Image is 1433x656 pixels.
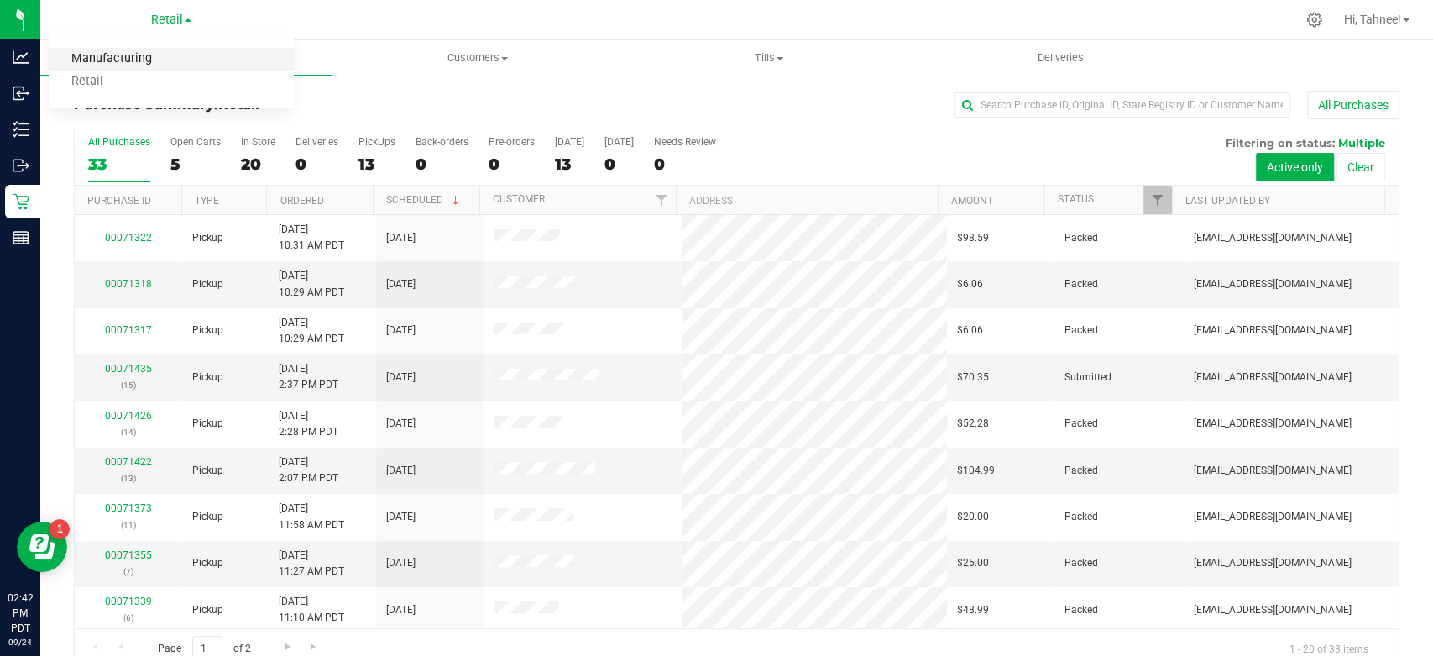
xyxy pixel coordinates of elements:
a: 00071435 [105,363,152,375]
a: 00071373 [105,502,152,514]
span: Pickup [192,602,223,618]
span: Hi, Tahnee! [1344,13,1401,26]
a: Retail [49,71,294,93]
h3: Purchase Summary: [74,97,515,113]
a: Ordered [280,195,324,207]
span: [EMAIL_ADDRESS][DOMAIN_NAME] [1194,323,1352,338]
p: (6) [85,610,172,626]
span: Packed [1064,463,1098,479]
span: Retail [151,13,183,27]
span: Pickup [192,276,223,292]
a: Customers [332,40,623,76]
a: Status [1058,193,1094,205]
span: [DATE] 2:28 PM PDT [279,408,338,440]
span: Submitted [1064,370,1111,386]
span: Packed [1064,230,1098,246]
div: Open Carts [170,136,221,148]
a: Last Updated By [1185,195,1270,207]
a: 00071317 [105,324,152,336]
span: [DATE] 11:10 AM PDT [279,594,344,626]
span: [DATE] 10:29 AM PDT [279,315,344,347]
span: [DATE] [386,370,416,386]
input: Search Purchase ID, Original ID, State Registry ID or Customer Name... [954,92,1290,118]
span: [EMAIL_ADDRESS][DOMAIN_NAME] [1194,555,1352,571]
a: Deliveries [915,40,1206,76]
p: (7) [85,564,172,580]
span: [DATE] [386,463,416,479]
inline-svg: Inventory [13,121,29,138]
span: [DATE] [386,555,416,571]
span: [EMAIL_ADDRESS][DOMAIN_NAME] [1194,276,1352,292]
a: Tills [623,40,914,76]
p: 02:42 PM PDT [8,590,33,636]
a: Customer [493,193,545,205]
span: [DATE] 11:58 AM PDT [279,501,344,533]
span: [DATE] 11:27 AM PDT [279,548,344,580]
span: $6.06 [957,323,983,338]
div: Deliveries [295,136,338,148]
span: Filtering on status: [1226,136,1335,150]
a: Purchases [40,40,332,76]
div: 5 [170,155,221,174]
span: Tills [624,50,913,66]
span: Pickup [192,555,223,571]
a: Purchase ID [87,195,151,207]
span: Pickup [192,416,223,432]
div: Manage settings [1304,12,1325,28]
span: [EMAIL_ADDRESS][DOMAIN_NAME] [1194,509,1352,525]
span: Pickup [192,370,223,386]
span: $25.00 [957,555,989,571]
a: 00071318 [105,278,152,290]
a: Filter [648,186,676,214]
a: 00071322 [105,232,152,244]
inline-svg: Analytics [13,49,29,66]
div: 0 [604,155,634,174]
span: $70.35 [957,370,989,386]
span: [DATE] [386,276,416,292]
iframe: Resource center [17,522,67,572]
a: 00071422 [105,456,152,468]
div: 20 [241,155,275,174]
span: $98.59 [957,230,989,246]
a: Amount [951,195,993,207]
div: PickUps [358,136,395,148]
iframe: Resource center unread badge [50,519,70,539]
div: 0 [489,155,535,174]
span: $6.06 [957,276,983,292]
span: Packed [1064,509,1098,525]
span: [DATE] [386,509,416,525]
span: $48.99 [957,602,989,618]
span: Packed [1064,555,1098,571]
span: [DATE] 10:31 AM PDT [279,222,344,254]
a: 00071426 [105,410,152,422]
span: [EMAIL_ADDRESS][DOMAIN_NAME] [1194,602,1352,618]
span: [EMAIL_ADDRESS][DOMAIN_NAME] [1194,463,1352,479]
div: Pre-orders [489,136,535,148]
span: $104.99 [957,463,995,479]
inline-svg: Reports [13,229,29,246]
div: 33 [88,155,150,174]
span: $20.00 [957,509,989,525]
span: [DATE] [386,323,416,338]
div: In Store [241,136,275,148]
span: Packed [1064,323,1098,338]
th: Address [676,186,938,215]
div: [DATE] [555,136,584,148]
div: 13 [358,155,395,174]
span: [DATE] [386,230,416,246]
span: Deliveries [1015,50,1106,66]
span: Packed [1064,416,1098,432]
button: Clear [1336,153,1385,181]
div: 0 [654,155,716,174]
a: 00071355 [105,549,152,561]
a: Type [195,195,219,207]
div: 0 [416,155,468,174]
span: Customers [332,50,622,66]
a: Manufacturing [49,48,294,71]
button: All Purchases [1307,91,1399,119]
div: Needs Review [654,136,716,148]
span: [EMAIL_ADDRESS][DOMAIN_NAME] [1194,230,1352,246]
div: 0 [295,155,338,174]
div: All Purchases [88,136,150,148]
span: [DATE] 2:37 PM PDT [279,361,338,393]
